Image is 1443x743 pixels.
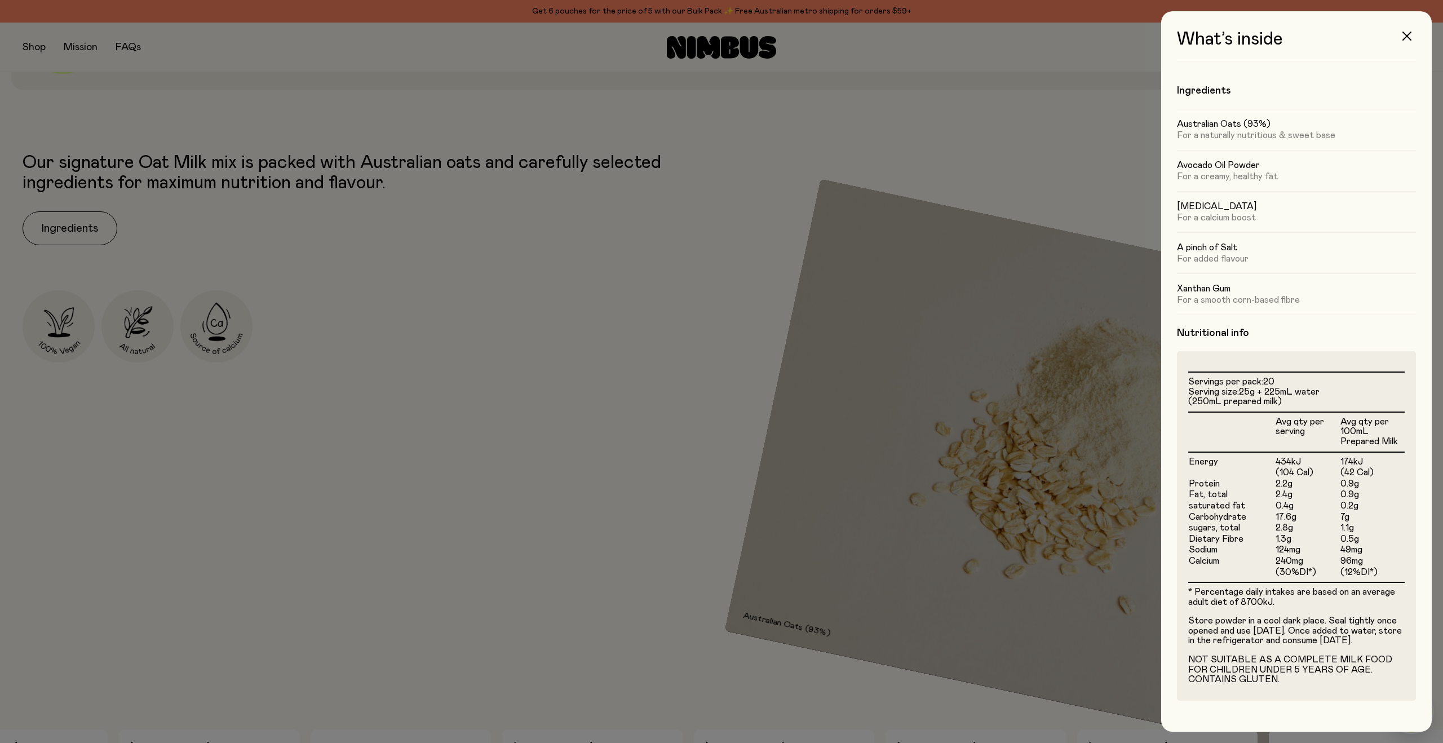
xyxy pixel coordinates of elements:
[1340,545,1405,556] td: 49mg
[1177,326,1416,340] h4: Nutritional info
[1340,512,1405,523] td: 7g
[1275,567,1340,582] td: (30%DI*)
[1275,479,1340,490] td: 2.2g
[1275,489,1340,501] td: 2.4g
[1188,616,1405,646] p: Store powder in a cool dark place. Seal tightly once opened and use [DATE]. Once added to water, ...
[1189,545,1218,554] span: Sodium
[1177,212,1416,223] p: For a calcium boost
[1188,387,1320,406] span: 25g + 225mL water (250mL prepared milk)
[1340,534,1405,545] td: 0.5g
[1340,452,1405,468] td: 174kJ
[1189,523,1240,532] span: sugars, total
[1177,294,1416,306] p: For a smooth corn-based fibre
[1189,556,1219,565] span: Calcium
[1340,479,1405,490] td: 0.9g
[1340,567,1405,582] td: (12%DI*)
[1275,501,1340,512] td: 0.4g
[1275,412,1340,452] th: Avg qty per serving
[1340,412,1405,452] th: Avg qty per 100mL Prepared Milk
[1263,377,1274,386] span: 20
[1177,201,1416,212] h5: [MEDICAL_DATA]
[1340,501,1405,512] td: 0.2g
[1189,490,1228,499] span: Fat, total
[1189,457,1218,466] span: Energy
[1177,160,1416,171] h5: Avocado Oil Powder
[1340,556,1405,567] td: 96mg
[1177,118,1416,130] h5: Australian Oats (93%)
[1189,534,1243,543] span: Dietary Fibre
[1188,377,1405,387] li: Servings per pack:
[1275,523,1340,534] td: 2.8g
[1189,479,1220,488] span: Protein
[1275,545,1340,556] td: 124mg
[1188,587,1405,607] p: * Percentage daily intakes are based on an average adult diet of 8700kJ.
[1275,512,1340,523] td: 17.6g
[1177,171,1416,182] p: For a creamy, healthy fat
[1177,130,1416,141] p: For a naturally nutritious & sweet base
[1275,467,1340,479] td: (104 Cal)
[1340,489,1405,501] td: 0.9g
[1340,523,1405,534] td: 1.1g
[1189,501,1245,510] span: saturated fat
[1275,534,1340,545] td: 1.3g
[1188,387,1405,407] li: Serving size:
[1177,283,1416,294] h5: Xanthan Gum
[1275,452,1340,468] td: 434kJ
[1177,29,1416,61] h3: What’s inside
[1177,84,1416,98] h4: Ingredients
[1177,253,1416,264] p: For added flavour
[1340,467,1405,479] td: (42 Cal)
[1275,556,1340,567] td: 240mg
[1188,655,1405,685] p: NOT SUITABLE AS A COMPLETE MILK FOOD FOR CHILDREN UNDER 5 YEARS OF AGE. CONTAINS GLUTEN.
[1177,242,1416,253] h5: A pinch of Salt
[1189,512,1246,521] span: Carbohydrate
